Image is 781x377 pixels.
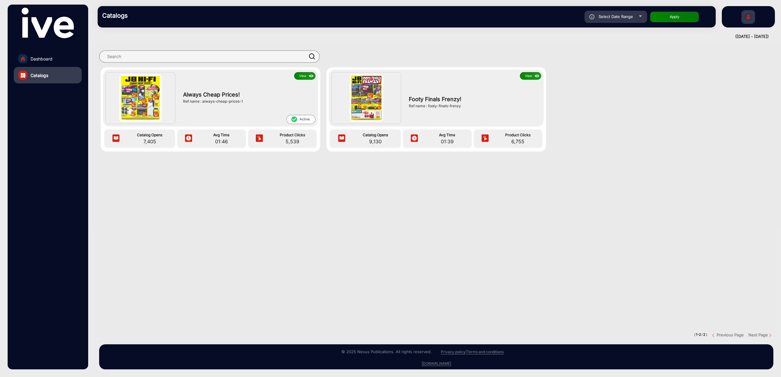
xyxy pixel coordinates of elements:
img: icon [255,134,264,143]
pre: ( / ) [694,332,707,338]
a: Terms and conditions [467,350,504,354]
span: Avg Time [424,132,470,138]
img: icon [480,134,490,143]
h3: Catalogs [102,12,188,19]
span: Catalog Opens [352,132,399,138]
span: 9,130 [352,138,399,145]
div: Ref name : footy-finals-frenzy [409,103,538,109]
span: 01:46 [198,138,244,145]
button: Viewicon [520,72,541,80]
img: icon [410,134,419,143]
span: Select Date Range [599,14,633,19]
span: Catalogs [31,72,48,79]
strong: 2 [703,332,705,337]
span: Avg Time [198,132,244,138]
img: icon [589,14,595,19]
span: Footy Finals Frenzy! [409,95,538,103]
span: Dashboard [31,56,52,62]
img: icon [184,134,193,143]
img: Footy Finals Frenzy! [350,74,383,121]
img: Always Cheap Prices! [119,74,162,121]
img: Sign%20Up.svg [742,7,755,28]
div: ([DATE] - [DATE]) [92,34,769,40]
img: Next button [768,333,772,338]
a: | [466,350,467,354]
a: Dashboard [14,50,82,67]
span: 01:39 [424,138,470,145]
a: Privacy policy [441,350,466,354]
img: catalog [21,73,25,78]
strong: Previous Page [717,332,744,337]
span: Always Cheap Prices! [183,90,312,99]
input: Search [99,50,320,63]
span: Product Clicks [495,132,541,138]
img: icon [534,73,541,79]
strong: 1-2 [696,332,701,337]
img: icon [308,73,315,79]
div: Ref name : always-cheap-prices-1 [183,99,312,104]
button: Viewicon [294,72,315,80]
img: previous button [712,333,717,338]
img: home [20,56,26,61]
img: prodSearch.svg [309,53,315,59]
span: Active [286,115,315,124]
small: © 2025 Nexus Publications. All rights reserved. [341,349,432,354]
strong: Next Page [748,332,768,337]
a: [DOMAIN_NAME] [422,361,451,366]
button: Apply [650,12,699,22]
span: 7,405 [126,138,174,145]
img: vmg-logo [22,8,74,38]
img: icon [337,134,346,143]
mat-icon: check_circle [291,116,297,123]
span: 5,539 [269,138,315,145]
span: Catalog Opens [126,132,174,138]
span: Product Clicks [269,132,315,138]
img: icon [111,134,121,143]
span: 6,755 [495,138,541,145]
a: Catalogs [14,67,82,83]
